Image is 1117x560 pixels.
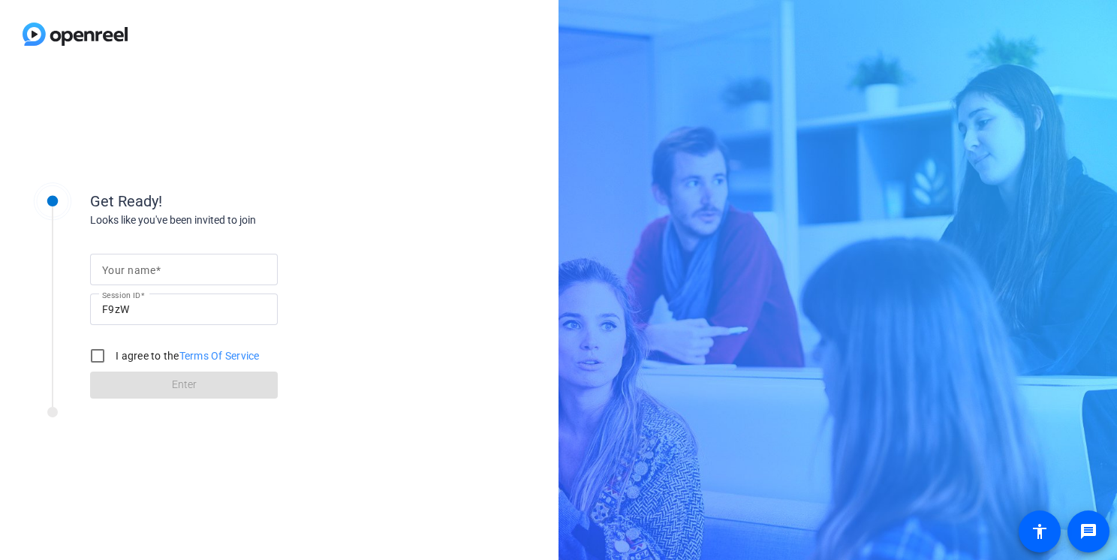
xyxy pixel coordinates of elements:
[102,291,140,300] mat-label: Session ID
[90,190,390,212] div: Get Ready!
[1079,522,1097,540] mat-icon: message
[179,350,260,362] a: Terms Of Service
[102,264,155,276] mat-label: Your name
[90,212,390,228] div: Looks like you've been invited to join
[1031,522,1049,540] mat-icon: accessibility
[113,348,260,363] label: I agree to the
